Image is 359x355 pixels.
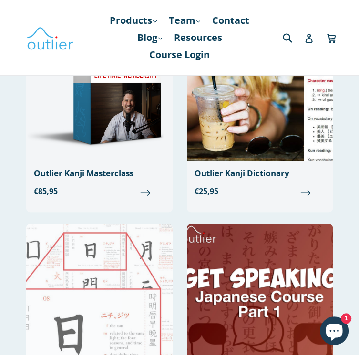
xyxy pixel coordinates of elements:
a: Products [105,12,162,29]
span: €85,95 [34,186,165,197]
inbox-online-store-chat: Shopify online store chat [317,316,351,347]
div: Outlier Kanji Masterclass [34,168,165,178]
img: Outlier Linguistics [26,24,74,51]
a: Contact [207,12,254,29]
a: Team [164,12,205,29]
input: Search [280,28,307,47]
span: €25,95 [195,186,326,197]
a: Resources [169,29,227,46]
a: Blog [133,29,167,46]
div: Outlier Kanji Dictionary [195,168,326,178]
a: Course Login [144,46,215,63]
